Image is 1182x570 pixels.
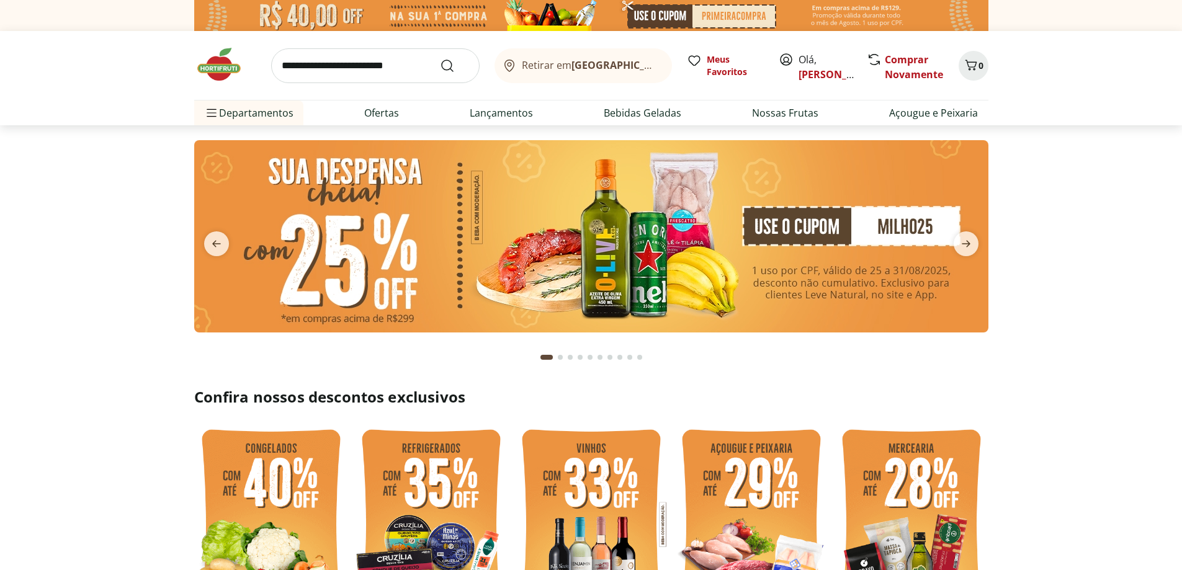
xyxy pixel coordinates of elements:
button: Go to page 6 from fs-carousel [595,342,605,372]
b: [GEOGRAPHIC_DATA]/[GEOGRAPHIC_DATA] [571,58,781,72]
button: Go to page 10 from fs-carousel [635,342,645,372]
a: Lançamentos [470,105,533,120]
a: Ofertas [364,105,399,120]
button: Submit Search [440,58,470,73]
button: previous [194,231,239,256]
button: Go to page 5 from fs-carousel [585,342,595,372]
button: next [944,231,988,256]
button: Go to page 2 from fs-carousel [555,342,565,372]
span: Olá, [799,52,854,82]
span: Departamentos [204,98,293,128]
button: Go to page 3 from fs-carousel [565,342,575,372]
span: Retirar em [522,60,659,71]
h2: Confira nossos descontos exclusivos [194,387,988,407]
a: Meus Favoritos [687,53,764,78]
a: Açougue e Peixaria [889,105,978,120]
input: search [271,48,480,83]
button: Go to page 9 from fs-carousel [625,342,635,372]
a: Bebidas Geladas [604,105,681,120]
a: Nossas Frutas [752,105,818,120]
button: Menu [204,98,219,128]
button: Retirar em[GEOGRAPHIC_DATA]/[GEOGRAPHIC_DATA] [495,48,672,83]
a: Comprar Novamente [885,53,943,81]
button: Go to page 8 from fs-carousel [615,342,625,372]
img: cupom [194,140,988,332]
button: Go to page 7 from fs-carousel [605,342,615,372]
span: Meus Favoritos [707,53,764,78]
button: Go to page 4 from fs-carousel [575,342,585,372]
button: Carrinho [959,51,988,81]
a: [PERSON_NAME] [799,68,879,81]
img: Hortifruti [194,46,256,83]
span: 0 [978,60,983,71]
button: Current page from fs-carousel [538,342,555,372]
